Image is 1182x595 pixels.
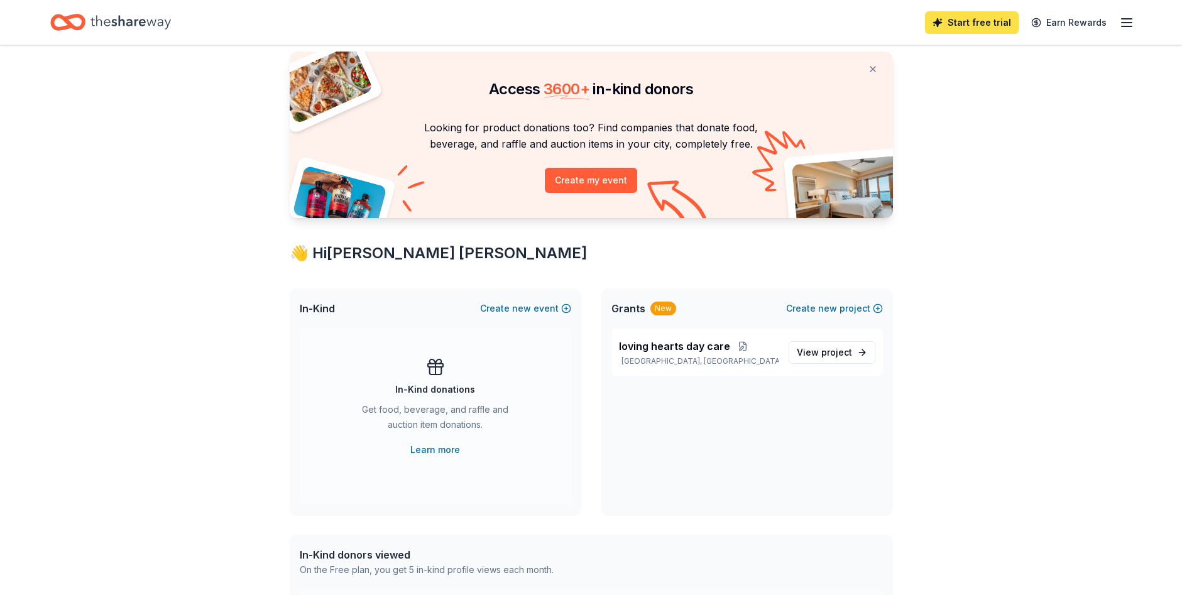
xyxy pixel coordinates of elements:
div: On the Free plan, you get 5 in-kind profile views each month. [300,562,554,577]
span: loving hearts day care [619,339,730,354]
span: new [818,301,837,316]
span: Grants [611,301,645,316]
a: Start free trial [925,11,1019,34]
a: View project [789,341,875,364]
a: Home [50,8,171,37]
img: Pizza [275,44,373,124]
p: Looking for product donations too? Find companies that donate food, beverage, and raffle and auct... [305,119,878,153]
button: Create my event [545,168,637,193]
img: Curvy arrow [647,180,710,227]
a: Learn more [410,442,460,457]
button: Createnewproject [786,301,883,316]
a: Earn Rewards [1024,11,1114,34]
span: 3600 + [544,80,589,98]
p: [GEOGRAPHIC_DATA], [GEOGRAPHIC_DATA] [619,356,779,366]
div: New [650,302,676,315]
span: project [821,347,852,358]
button: Createnewevent [480,301,571,316]
span: In-Kind [300,301,335,316]
div: Get food, beverage, and raffle and auction item donations. [350,402,521,437]
div: In-Kind donations [395,382,475,397]
span: View [797,345,852,360]
div: In-Kind donors viewed [300,547,554,562]
span: Access in-kind donors [489,80,693,98]
span: new [512,301,531,316]
div: 👋 Hi [PERSON_NAME] [PERSON_NAME] [290,243,893,263]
